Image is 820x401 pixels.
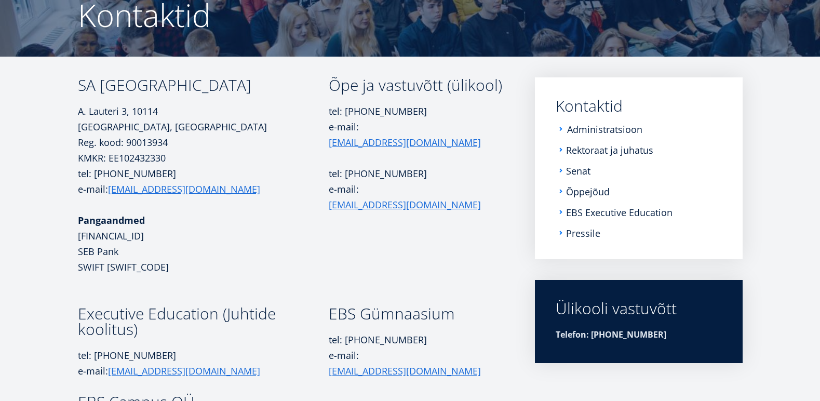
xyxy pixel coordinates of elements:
p: tel: [PHONE_NUMBER] e-mail: [329,332,505,379]
a: Administratsioon [567,124,642,135]
a: [EMAIL_ADDRESS][DOMAIN_NAME] [329,197,481,212]
p: KMKR: EE102432330 [78,150,329,166]
h3: Executive Education (Juhtide koolitus) [78,306,329,337]
strong: Pangaandmed [78,214,145,226]
p: [FINANCIAL_ID] SEB Pank SWIFT [SWIFT_CODE] [78,212,329,275]
a: Pressile [566,228,600,238]
p: tel: [PHONE_NUMBER] e-mail: [78,166,329,197]
p: A. Lauteri 3, 10114 [GEOGRAPHIC_DATA], [GEOGRAPHIC_DATA] Reg. kood: 90013934 [78,103,329,150]
h3: SA [GEOGRAPHIC_DATA] [78,77,329,93]
p: tel: [PHONE_NUMBER] e-mail: [78,347,329,379]
h3: Õpe ja vastuvõtt (ülikool) [329,77,505,93]
a: [EMAIL_ADDRESS][DOMAIN_NAME] [329,363,481,379]
p: tel: [PHONE_NUMBER] e-mail: [329,103,505,150]
a: Senat [566,166,590,176]
div: Ülikooli vastuvõtt [556,301,722,316]
a: [EMAIL_ADDRESS][DOMAIN_NAME] [108,363,260,379]
p: e-mail: [329,181,505,212]
strong: Telefon: [PHONE_NUMBER] [556,329,666,340]
a: Kontaktid [556,98,722,114]
a: Õppejõud [566,186,610,197]
h3: EBS Gümnaasium [329,306,505,322]
a: EBS Executive Education [566,207,673,218]
a: [EMAIL_ADDRESS][DOMAIN_NAME] [329,135,481,150]
a: Rektoraat ja juhatus [566,145,653,155]
a: [EMAIL_ADDRESS][DOMAIN_NAME] [108,181,260,197]
p: tel: [PHONE_NUMBER] [329,166,505,181]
